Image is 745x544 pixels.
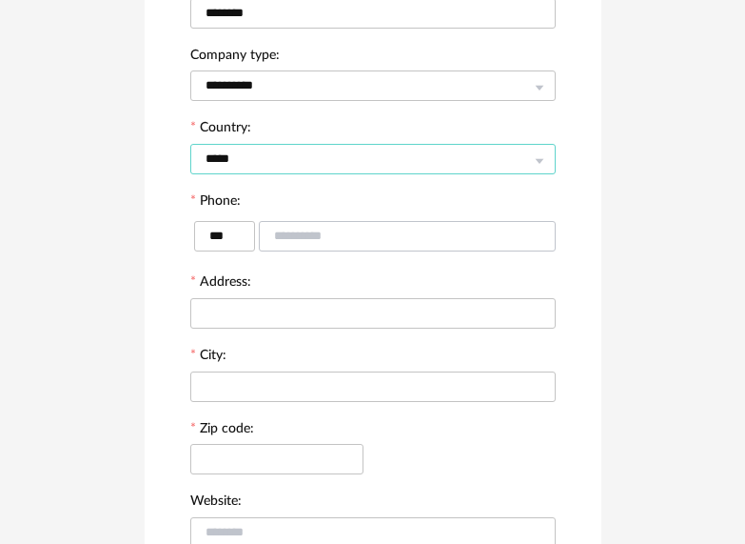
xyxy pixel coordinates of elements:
label: City: [190,349,226,366]
label: Zip code: [190,422,254,439]
label: Phone: [190,194,241,212]
label: Country: [190,121,251,138]
label: Website: [190,494,242,512]
label: Address: [190,275,251,292]
label: Company type: [190,49,280,66]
